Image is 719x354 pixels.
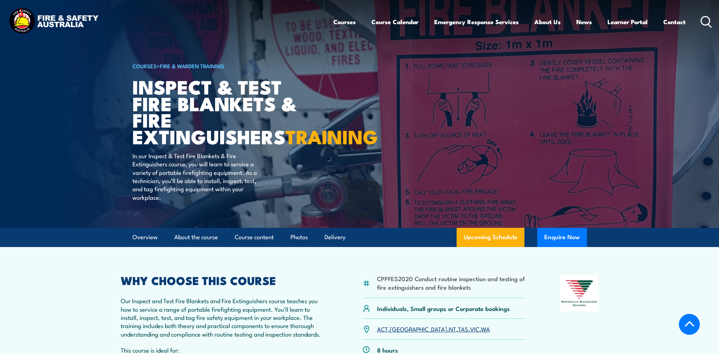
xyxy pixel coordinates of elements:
p: , , , , , [377,325,490,333]
a: VIC [470,324,479,333]
p: Our Inspect and Test Fire Blankets and Fire Extinguishers course teaches you how to service a ran... [121,296,328,338]
a: Upcoming Schedule [457,228,524,247]
a: About the course [174,228,218,247]
a: Learner Portal [608,12,648,31]
p: In our Inspect & Test Fire Blankets & Fire Extinguishers course, you will learn to service a vari... [132,151,262,201]
a: ACT [377,324,388,333]
a: Fire & Warden Training [160,62,224,70]
a: Course content [235,228,274,247]
a: NT [449,324,456,333]
a: Contact [663,12,686,31]
a: Courses [333,12,356,31]
p: 8 hours [377,346,398,354]
h6: > [132,61,308,70]
a: Delivery [325,228,345,247]
a: About Us [534,12,561,31]
h2: WHY CHOOSE THIS COURSE [121,275,328,285]
button: Enquire Now [537,228,587,247]
a: WA [481,324,490,333]
p: This course is ideal for: [121,346,328,354]
a: Emergency Response Services [434,12,519,31]
a: News [576,12,592,31]
li: CPPFES2020 Conduct routine inspection and testing of fire extinguishers and fire blankets [377,274,526,291]
a: Course Calendar [371,12,419,31]
a: [GEOGRAPHIC_DATA] [390,324,447,333]
a: COURSES [132,62,157,70]
h1: Inspect & Test Fire Blankets & Fire Extinguishers [132,78,308,145]
img: Nationally Recognised Training logo. [560,275,599,311]
p: Individuals, Small groups or Corporate bookings [377,304,510,312]
strong: TRAINING [285,121,378,151]
a: TAS [458,324,468,333]
a: Photos [290,228,308,247]
a: Overview [132,228,158,247]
